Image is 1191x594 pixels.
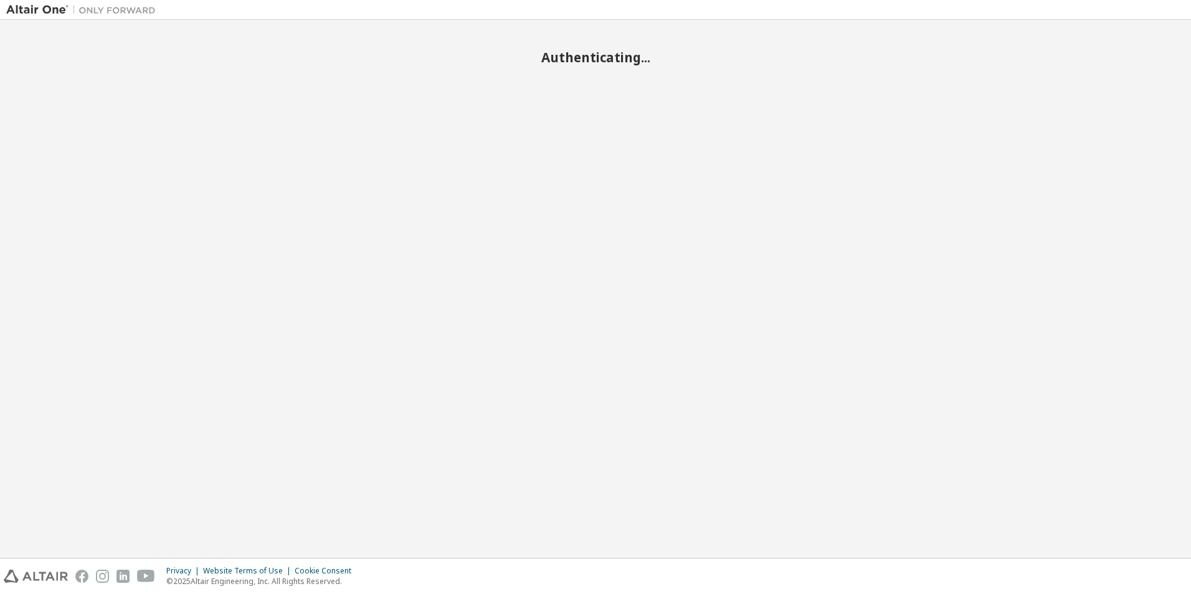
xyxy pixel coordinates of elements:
[166,566,203,576] div: Privacy
[137,570,155,583] img: youtube.svg
[166,576,359,587] p: © 2025 Altair Engineering, Inc. All Rights Reserved.
[6,4,162,16] img: Altair One
[96,570,109,583] img: instagram.svg
[4,570,68,583] img: altair_logo.svg
[203,566,295,576] div: Website Terms of Use
[6,49,1185,65] h2: Authenticating...
[295,566,359,576] div: Cookie Consent
[116,570,130,583] img: linkedin.svg
[75,570,88,583] img: facebook.svg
